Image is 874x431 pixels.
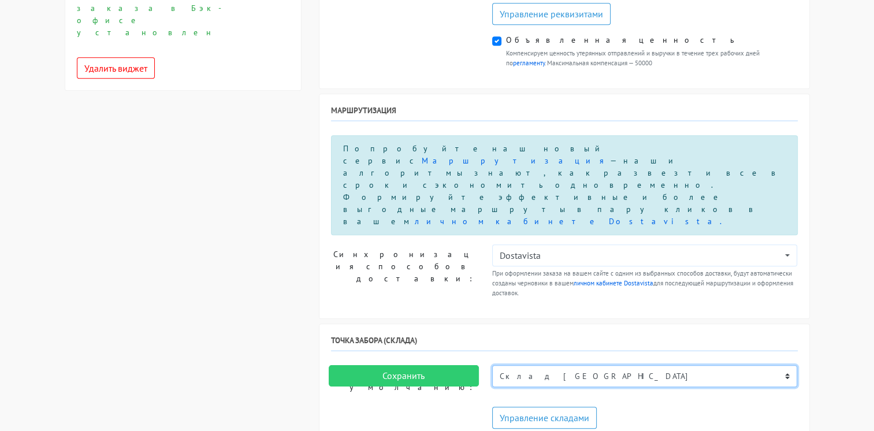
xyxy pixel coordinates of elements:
input: Сохранить [329,365,479,387]
a: Управление складами [492,407,597,429]
a: Управление реквизитами [492,3,611,25]
button: Удалить виджет [77,57,155,79]
div: Dostavista [500,248,783,262]
a: Маршрутизация [422,155,610,166]
label: Синхронизация способов доставки: [322,244,484,298]
h6: Маршрутизация [331,106,798,121]
a: регламенту [513,59,545,67]
small: Компенсируем ценность утерянных отправлений и выручки в течение трех рабочих дней по . Максимальн... [506,49,798,68]
div: Попробуйте наш новый сервис — наши алгоритмы знают, как развезти все в срок и сэкономить одноврем... [331,135,798,235]
label: Объявленная ценность [506,34,740,46]
small: При оформлении заказа на вашем сайте с одним из выбранных способов доставки, будут автоматически ... [492,269,798,298]
button: Dostavista [492,244,798,266]
label: Склад по умолчанию: [322,365,484,397]
h6: Точка забора (склада) [331,336,798,351]
a: личном кабинете Dostavista. [415,216,730,226]
a: личном кабинете Dostavista [574,279,653,287]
